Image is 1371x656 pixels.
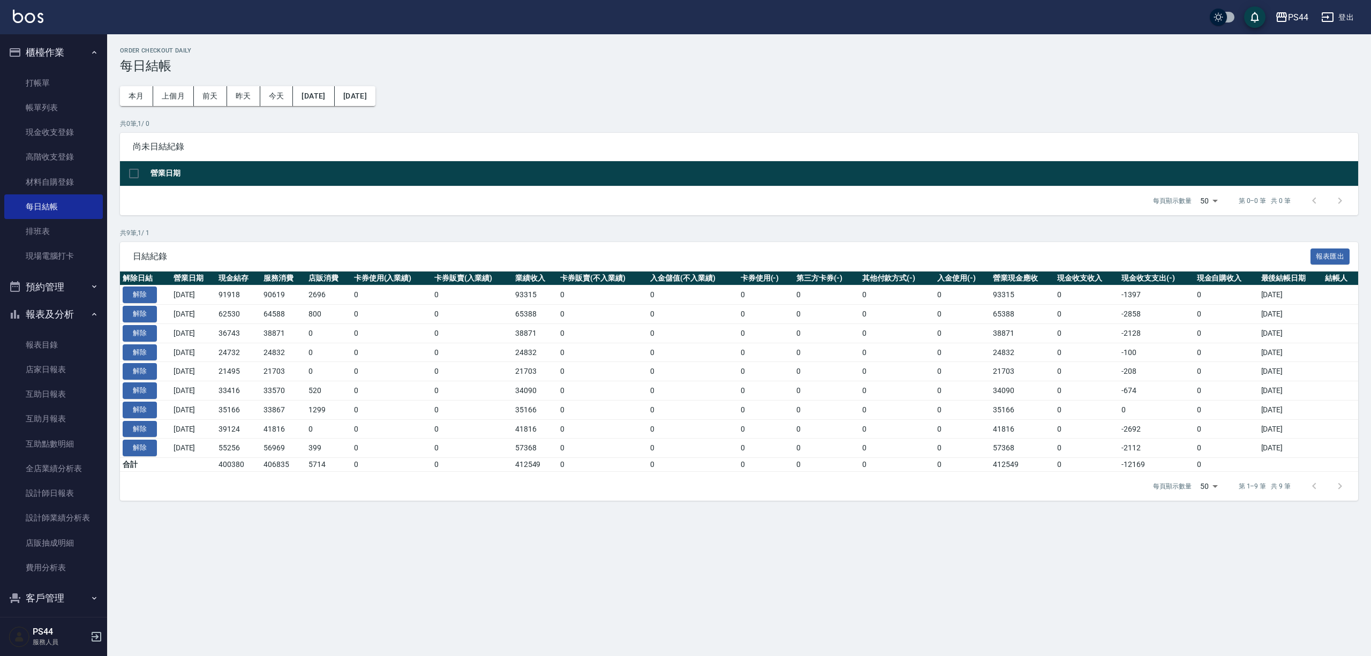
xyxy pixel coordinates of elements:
[860,343,935,362] td: 0
[351,400,432,419] td: 0
[738,439,794,458] td: 0
[120,58,1358,73] h3: 每日結帳
[260,86,293,106] button: 今天
[306,272,351,285] th: 店販消費
[1054,305,1119,324] td: 0
[351,419,432,439] td: 0
[513,419,558,439] td: 41816
[432,272,513,285] th: 卡券販賣(入業績)
[1239,481,1291,491] p: 第 1–9 筆 共 9 筆
[794,323,859,343] td: 0
[738,419,794,439] td: 0
[4,300,103,328] button: 報表及分析
[120,119,1358,129] p: 共 0 筆, 1 / 0
[432,323,513,343] td: 0
[4,531,103,555] a: 店販抽成明細
[513,343,558,362] td: 24832
[647,285,737,305] td: 0
[120,86,153,106] button: 本月
[261,305,306,324] td: 64588
[935,362,991,381] td: 0
[935,458,991,472] td: 0
[4,333,103,357] a: 報表目錄
[123,306,157,322] button: 解除
[4,406,103,431] a: 互助月報表
[123,286,157,303] button: 解除
[216,272,261,285] th: 現金結存
[261,400,306,419] td: 33867
[120,47,1358,54] h2: Order checkout daily
[1054,400,1119,419] td: 0
[306,439,351,458] td: 399
[558,285,647,305] td: 0
[1194,419,1259,439] td: 0
[1153,196,1192,206] p: 每頁顯示數量
[261,458,306,472] td: 406835
[261,419,306,439] td: 41816
[1194,343,1259,362] td: 0
[1153,481,1192,491] p: 每頁顯示數量
[4,555,103,580] a: 費用分析表
[1259,381,1323,401] td: [DATE]
[4,481,103,506] a: 設計師日報表
[860,381,935,401] td: 0
[647,381,737,401] td: 0
[306,400,351,419] td: 1299
[171,439,216,458] td: [DATE]
[990,362,1054,381] td: 21703
[860,439,935,458] td: 0
[860,272,935,285] th: 其他付款方式(-)
[935,272,991,285] th: 入金使用(-)
[1239,196,1291,206] p: 第 0–0 筆 共 0 筆
[1288,11,1308,24] div: PS44
[860,305,935,324] td: 0
[990,439,1054,458] td: 57368
[990,343,1054,362] td: 24832
[1119,305,1194,324] td: -2858
[432,285,513,305] td: 0
[1259,439,1323,458] td: [DATE]
[261,323,306,343] td: 38871
[935,400,991,419] td: 0
[306,419,351,439] td: 0
[351,285,432,305] td: 0
[513,285,558,305] td: 93315
[120,228,1358,238] p: 共 9 筆, 1 / 1
[1119,272,1194,285] th: 現金收支支出(-)
[4,273,103,301] button: 預約管理
[123,382,157,399] button: 解除
[216,362,261,381] td: 21495
[4,382,103,406] a: 互助日報表
[860,285,935,305] td: 0
[935,381,991,401] td: 0
[306,285,351,305] td: 2696
[171,343,216,362] td: [DATE]
[513,272,558,285] th: 業績收入
[133,251,1310,262] span: 日結紀錄
[1194,400,1259,419] td: 0
[1119,362,1194,381] td: -208
[4,432,103,456] a: 互助點數明細
[647,419,737,439] td: 0
[351,381,432,401] td: 0
[1259,305,1323,324] td: [DATE]
[794,400,859,419] td: 0
[860,458,935,472] td: 0
[1259,272,1323,285] th: 最後結帳日期
[306,381,351,401] td: 520
[171,305,216,324] td: [DATE]
[351,343,432,362] td: 0
[171,419,216,439] td: [DATE]
[647,323,737,343] td: 0
[335,86,375,106] button: [DATE]
[13,10,43,23] img: Logo
[1259,362,1323,381] td: [DATE]
[306,323,351,343] td: 0
[738,272,794,285] th: 卡券使用(-)
[558,419,647,439] td: 0
[738,323,794,343] td: 0
[513,323,558,343] td: 38871
[194,86,227,106] button: 前天
[1196,472,1222,501] div: 50
[351,362,432,381] td: 0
